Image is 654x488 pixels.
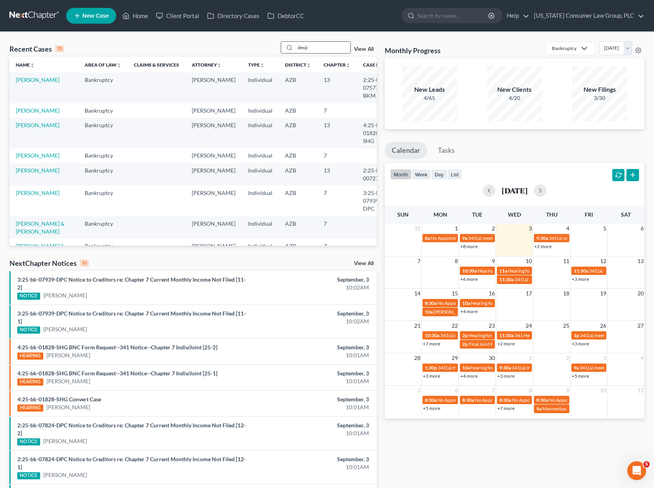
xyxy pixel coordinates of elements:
span: 9 [565,386,570,395]
td: Individual [242,239,279,261]
span: 4 [565,224,570,233]
span: 9:30a [536,235,548,241]
a: Typeunfold_more [248,62,265,68]
span: No Appointments [437,397,474,403]
div: New Clients [487,85,542,94]
span: 8:30a [499,397,511,403]
td: Individual [242,148,279,163]
span: Hearing for [PERSON_NAME] [471,300,532,306]
td: Individual [242,163,279,186]
a: +6 more [460,276,478,282]
div: September, 3 [257,455,369,463]
td: [PERSON_NAME] [185,216,242,239]
i: unfold_more [346,63,350,68]
td: Individual [242,186,279,216]
i: unfold_more [117,63,121,68]
td: AZB [279,148,317,163]
a: +2 more [534,243,552,249]
span: 28 [413,353,421,363]
span: Sat [621,211,631,218]
td: 13 [317,72,357,103]
a: Calendar [385,142,427,159]
a: Nameunfold_more [16,62,35,68]
h3: Monthly Progress [385,46,441,55]
a: View All [354,261,374,266]
div: September, 3 [257,310,369,317]
a: Client Portal [152,9,203,23]
span: New Case [82,13,109,19]
div: Bankruptcy [552,45,576,52]
td: Individual [242,103,279,118]
span: 1p [574,332,579,338]
span: 22 [451,321,459,330]
div: 4/20 [487,94,542,102]
div: 10 [80,260,89,267]
input: Search by name... [417,8,489,23]
a: +7 more [423,341,440,347]
td: Individual [242,118,279,148]
span: 1 [528,353,533,363]
td: Bankruptcy [78,239,128,261]
a: +4 more [460,308,478,314]
div: 10:01AM [257,351,369,359]
a: [PERSON_NAME] [46,377,90,385]
span: Mon [434,211,447,218]
span: 2p [462,341,468,347]
span: 2 [491,224,496,233]
span: 20 [637,289,645,298]
span: 6 [640,224,645,233]
span: 9a [536,406,541,412]
div: New Leads [402,85,457,94]
div: NOTICE [17,438,40,445]
span: 10:30a [425,332,439,338]
span: 7 [417,256,421,266]
div: 10:02AM [257,284,369,291]
span: No Appointments [475,397,511,403]
td: AZB [279,163,317,186]
span: 11 [562,256,570,266]
span: 341(a) meeting for [PERSON_NAME] [438,365,514,371]
a: +4 more [460,373,478,379]
a: Tasks [431,142,462,159]
div: NextChapter Notices [9,258,89,268]
span: 9a [462,235,467,241]
button: week [411,169,431,180]
th: Claims & Services [128,57,185,72]
div: 15 [55,45,64,52]
td: AZB [279,118,317,148]
span: 17 [525,289,533,298]
div: 10:01AM [257,463,369,471]
td: AZB [279,186,317,216]
td: 2:25-bk-07577-BKM [357,72,395,103]
span: 3 [602,353,607,363]
span: 23 [488,321,496,330]
a: Area of Lawunfold_more [85,62,121,68]
div: HEARING [17,353,43,360]
span: Final Joint Pretrial Conference ([GEOGRAPHIC_DATA]) [469,341,583,347]
span: 341(a) meeting for [PERSON_NAME] [440,332,516,338]
i: unfold_more [30,63,35,68]
span: 25 [562,321,570,330]
td: 13 [317,163,357,186]
a: +2 more [497,341,515,347]
span: 19 [599,289,607,298]
span: 10a [425,309,433,315]
span: Hearing for [PERSON_NAME] et [PERSON_NAME] Kouffie [478,268,598,274]
a: DebtorCC [263,9,308,23]
span: 10a [462,365,470,371]
span: 31 [413,224,421,233]
span: 11a [499,268,507,274]
span: 9 [491,256,496,266]
a: Home [119,9,152,23]
span: 14 [413,289,421,298]
a: Help [503,9,529,23]
td: Individual [242,72,279,103]
a: [PERSON_NAME] [46,403,90,411]
td: Bankruptcy [78,72,128,103]
a: 3:25-bk-07939-DPC Notice to Creditors re: Chapter 7 Current Monthly Income Not Filed [11-2] [17,276,246,291]
div: 10:01AM [257,377,369,385]
a: [PERSON_NAME] [43,291,87,299]
span: Mannenbach Trial [542,406,580,412]
div: September, 3 [257,395,369,403]
span: 8:30a [425,397,437,403]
